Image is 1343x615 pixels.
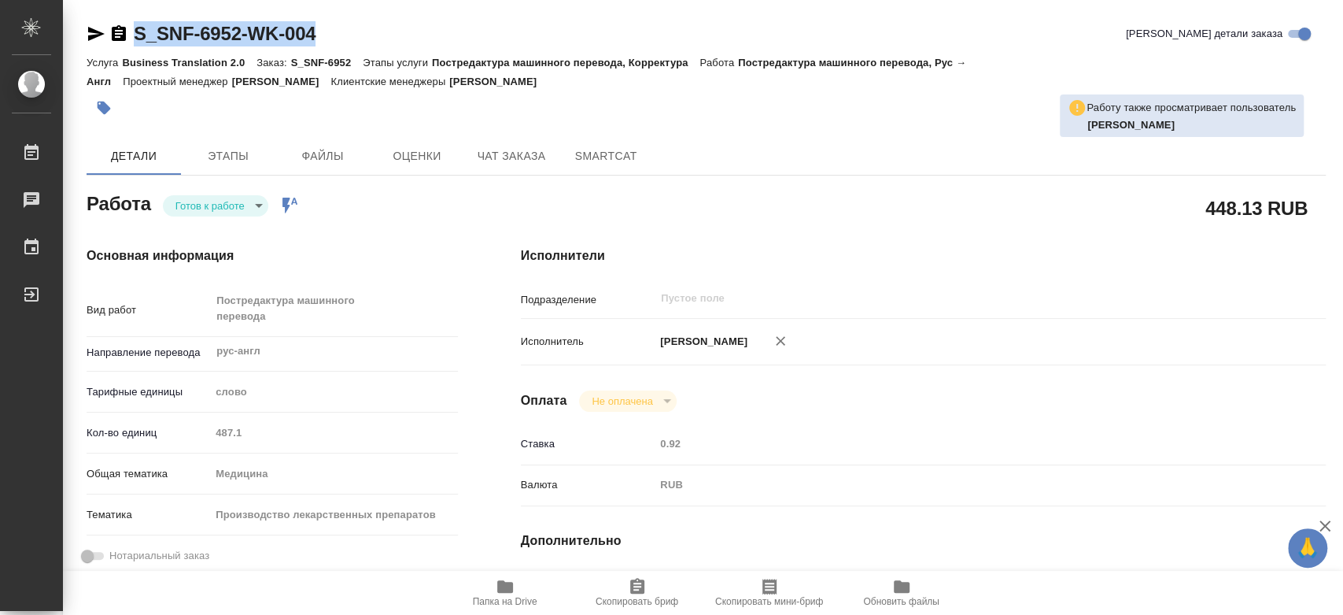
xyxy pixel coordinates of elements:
p: Работу также просматривает пользователь [1087,100,1296,116]
span: Скопировать бриф [596,596,678,607]
p: Кол-во единиц [87,425,210,441]
p: Валюта [521,477,655,493]
span: Оценки [379,146,455,166]
h4: Дополнительно [521,532,1326,550]
p: Исполнитель [521,334,655,350]
h4: Оплата [521,391,567,410]
h2: Работа [87,188,151,217]
span: Чат заказа [474,146,549,166]
button: Добавить тэг [87,91,121,125]
input: Пустое поле [210,421,457,444]
button: Обновить файлы [836,571,968,615]
h2: 448.13 RUB [1205,195,1308,221]
p: Постредактура машинного перевода, Корректура [432,57,699,69]
span: Нотариальный заказ [109,548,209,564]
p: Ставка [521,436,655,452]
span: [PERSON_NAME] детали заказа [1126,26,1282,42]
span: SmartCat [568,146,644,166]
button: Скопировать мини-бриф [703,571,836,615]
b: [PERSON_NAME] [1087,119,1175,131]
button: Готов к работе [171,199,249,213]
span: Обновить файлы [863,596,939,607]
p: Проектный менеджер [123,76,231,87]
a: S_SNF-6952-WK-004 [134,23,315,44]
span: Детали [96,146,172,166]
span: Папка на Drive [473,596,537,607]
div: Готов к работе [163,195,268,217]
p: Горшкова Валентина [1087,117,1296,133]
p: Работа [699,57,738,69]
button: Папка на Drive [439,571,571,615]
p: Тарифные единицы [87,384,210,400]
h4: Основная информация [87,246,458,265]
button: Скопировать ссылку для ЯМессенджера [87,24,105,43]
div: слово [210,379,457,406]
p: [PERSON_NAME] [449,76,548,87]
button: Скопировать бриф [571,571,703,615]
p: Этапы услуги [363,57,432,69]
button: 🙏 [1288,528,1327,568]
p: Клиентские менеджеры [331,76,450,87]
p: S_SNF-6952 [291,57,363,69]
div: Производство лекарственных препаратов [210,502,457,528]
p: Общая тематика [87,466,210,482]
button: Не оплачена [587,395,657,408]
p: Направление перевода [87,345,210,361]
p: Подразделение [521,292,655,308]
div: Медицина [210,461,457,487]
p: [PERSON_NAME] [655,334,747,350]
p: Вид работ [87,302,210,318]
span: Скопировать мини-бриф [715,596,823,607]
p: Услуга [87,57,122,69]
p: [PERSON_NAME] [232,76,331,87]
span: Этапы [190,146,266,166]
span: 🙏 [1294,532,1321,565]
input: Пустое поле [655,432,1258,455]
input: Пустое поле [659,289,1221,308]
p: Заказ: [256,57,290,69]
button: Удалить исполнителя [763,324,798,358]
div: Готов к работе [579,391,676,412]
span: Файлы [285,146,360,166]
p: Тематика [87,507,210,523]
h4: Исполнители [521,246,1326,265]
button: Скопировать ссылку [109,24,128,43]
div: RUB [655,472,1258,498]
p: Business Translation 2.0 [122,57,256,69]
